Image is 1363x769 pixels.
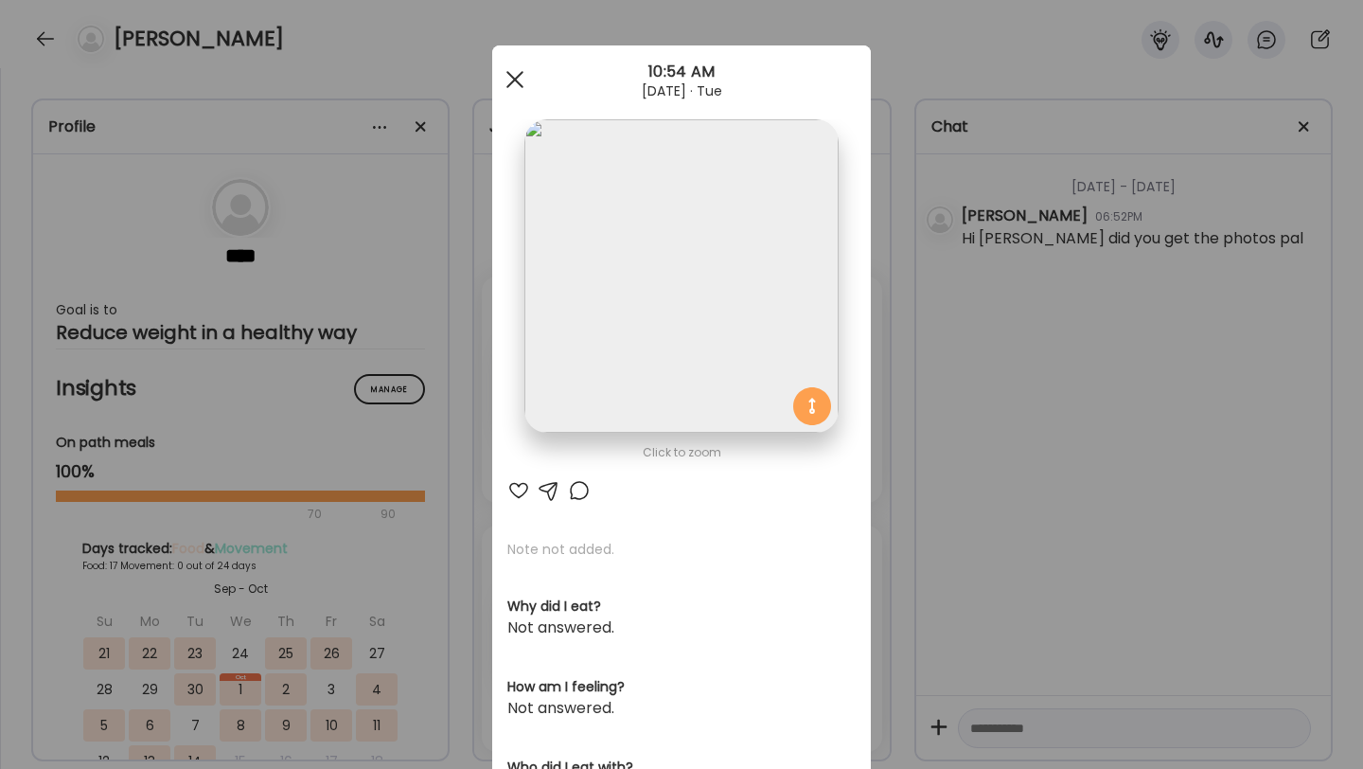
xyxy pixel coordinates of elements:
[507,617,856,639] div: Not answered.
[507,677,856,697] h3: How am I feeling?
[492,83,871,98] div: [DATE] · Tue
[507,441,856,464] div: Click to zoom
[507,697,856,720] div: Not answered.
[507,540,856,559] p: Note not added.
[507,597,856,617] h3: Why did I eat?
[492,61,871,83] div: 10:54 AM
[524,119,838,433] img: images%2FqXFc7aMTU5fNNZiMnXpPEgEZiJe2%2FueM9ZxQrJ0mTBLdahY3p%2FB4ZD19S2c1EFAfWgFOPE_1080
